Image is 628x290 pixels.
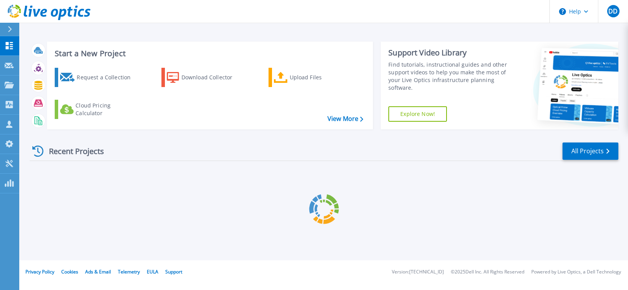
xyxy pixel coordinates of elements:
div: Download Collector [181,70,243,85]
a: View More [327,115,363,122]
a: EULA [147,268,158,275]
h3: Start a New Project [55,49,363,58]
div: Recent Projects [30,142,114,161]
li: © 2025 Dell Inc. All Rights Reserved [451,270,524,275]
a: All Projects [563,142,618,160]
a: Download Collector [161,68,247,87]
div: Find tutorials, instructional guides and other support videos to help you make the most of your L... [388,61,508,92]
div: Cloud Pricing Calculator [76,102,137,117]
div: Support Video Library [388,48,508,58]
a: Explore Now! [388,106,447,122]
li: Powered by Live Optics, a Dell Technology [531,270,621,275]
a: Ads & Email [85,268,111,275]
a: Upload Files [269,68,354,87]
a: Request a Collection [55,68,141,87]
li: Version: [TECHNICAL_ID] [392,270,444,275]
a: Cloud Pricing Calculator [55,100,141,119]
div: Request a Collection [77,70,138,85]
span: DD [608,8,618,14]
a: Cookies [61,268,78,275]
a: Support [165,268,182,275]
a: Telemetry [118,268,140,275]
div: Upload Files [290,70,351,85]
a: Privacy Policy [25,268,54,275]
